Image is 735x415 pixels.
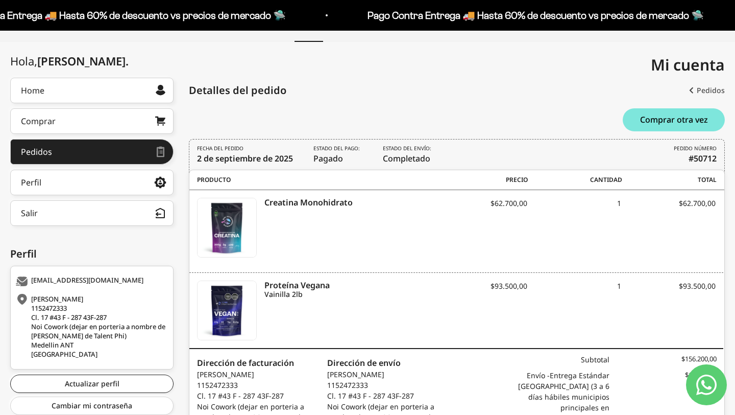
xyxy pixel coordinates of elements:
strong: Dirección de envío [327,357,401,368]
div: Detalles del pedido [189,83,286,98]
a: Perfil [10,170,174,195]
span: $62.700,00 [491,198,527,208]
a: Creatina Monohidrato [197,198,257,258]
span: Cantidad [528,175,622,185]
a: Pedidos [689,81,725,100]
div: Comprar [21,117,56,125]
time: 2 de septiembre de 2025 [197,153,293,164]
a: Proteína Vegana - Vainilla 2lb [197,281,257,340]
span: Completado [383,145,434,165]
i: PEDIDO NÚMERO [674,145,717,152]
a: Comprar [10,108,174,134]
span: Precio [433,175,528,185]
button: Salir [10,200,174,226]
div: $62.700,00 [621,198,716,218]
div: [PERSON_NAME] 1152472333 Cl. 17 #43 F - 287 43F-287 Noi Cowork (dejar en porteria a nombre de [PE... [16,294,165,359]
i: Estado del envío: [383,145,431,152]
span: Comprar otra vez [640,116,708,124]
button: Comprar otra vez [623,108,725,131]
div: $156.200,00 [609,354,717,365]
a: Cambiar mi contraseña [10,397,174,415]
div: Subtotal [503,354,610,365]
span: Total [622,175,717,185]
div: Pedidos [21,148,52,156]
span: . [126,53,129,68]
span: [PERSON_NAME] [37,53,129,68]
div: $93.500,00 [621,281,716,301]
img: Creatina Monohidrato [198,198,256,257]
div: Salir [21,209,38,217]
i: FECHA DEL PEDIDO [197,145,243,152]
div: Home [21,86,44,95]
i: Vainilla 2lb [264,290,432,299]
div: Perfil [21,178,41,187]
span: Producto [197,175,433,185]
b: #50712 [689,152,717,165]
div: [EMAIL_ADDRESS][DOMAIN_NAME] [16,276,165,287]
img: Proteína Vegana - Vainilla 2lb [198,281,256,340]
strong: Dirección de facturación [197,357,294,368]
i: Proteína Vegana [264,281,432,290]
span: Mi cuenta [651,54,725,75]
span: Pagado [313,145,362,165]
div: 1 [527,198,622,218]
span: $93.500,00 [491,281,527,291]
div: Hola, [10,55,129,67]
a: Proteína Vegana Vainilla 2lb [264,281,432,299]
a: Home [10,78,174,103]
p: Pago Contra Entrega 🚚 Hasta 60% de descuento vs precios de mercado 🛸 [367,7,703,24]
i: Estado del pago: [313,145,360,152]
a: Actualizar perfil [10,375,174,393]
div: 1 [527,281,622,301]
span: Envío - [527,371,550,380]
a: Pedidos [10,139,174,165]
div: Perfil [10,246,174,262]
a: Creatina Monohidrato [264,198,432,207]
